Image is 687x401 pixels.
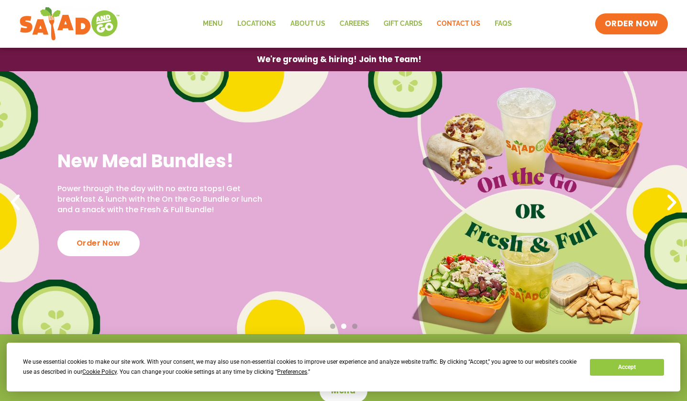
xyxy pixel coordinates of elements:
div: Next slide [661,192,682,213]
div: Cookie Consent Prompt [7,343,680,391]
p: Power through the day with no extra stops! Get breakfast & lunch with the On the Go Bundle or lun... [57,184,265,216]
div: Order Now [57,230,140,256]
span: Preferences [277,368,307,375]
a: Locations [230,13,283,35]
a: About Us [283,13,332,35]
img: new-SAG-logo-768×292 [19,5,120,43]
a: Careers [332,13,377,35]
div: We use essential cookies to make our site work. With your consent, we may also use non-essential ... [23,357,578,377]
nav: Menu [196,13,519,35]
span: We're growing & hiring! Join the Team! [257,55,421,64]
span: Go to slide 1 [330,324,335,329]
h2: New Meal Bundles! [57,149,265,173]
span: Go to slide 3 [352,324,357,329]
span: Cookie Policy [82,368,117,375]
div: Previous slide [5,192,26,213]
button: Accept [590,359,664,376]
a: GIFT CARDS [377,13,430,35]
span: ORDER NOW [605,18,658,30]
a: ORDER NOW [595,13,668,34]
a: Menu [196,13,230,35]
a: Contact Us [430,13,488,35]
a: We're growing & hiring! Join the Team! [243,48,436,71]
span: Go to slide 2 [341,324,346,329]
a: FAQs [488,13,519,35]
